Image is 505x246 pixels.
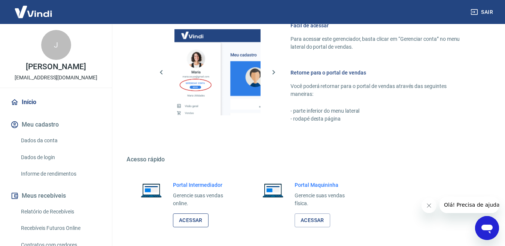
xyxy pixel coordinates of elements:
[136,181,167,199] img: Imagem de um notebook aberto
[290,82,469,98] p: Você poderá retornar para o portal de vendas através das seguintes maneiras:
[295,181,356,189] h6: Portal Maquininha
[295,213,330,227] a: Acessar
[41,30,71,60] div: J
[439,197,499,213] iframe: Mensagem da empresa
[290,107,469,115] p: - parte inferior do menu lateral
[9,94,103,110] a: Início
[422,198,436,213] iframe: Fechar mensagem
[290,35,469,51] p: Para acessar este gerenciador, basta clicar em “Gerenciar conta” no menu lateral do portal de ven...
[4,5,63,11] span: Olá! Precisa de ajuda?
[9,188,103,204] button: Meus recebíveis
[15,74,97,82] p: [EMAIL_ADDRESS][DOMAIN_NAME]
[127,156,487,163] h5: Acesso rápido
[469,5,496,19] button: Sair
[26,63,86,71] p: [PERSON_NAME]
[18,133,103,148] a: Dados da conta
[18,150,103,165] a: Dados de login
[174,29,261,115] img: Imagem da dashboard mostrando o botão de gerenciar conta na sidebar no lado esquerdo
[18,166,103,182] a: Informe de rendimentos
[9,0,58,23] img: Vindi
[290,22,469,29] h6: Fácil de acessar
[173,181,235,189] h6: Portal Intermediador
[18,221,103,236] a: Recebíveis Futuros Online
[475,216,499,240] iframe: Botão para abrir a janela de mensagens
[9,116,103,133] button: Meu cadastro
[173,192,235,207] p: Gerencie suas vendas online.
[257,181,289,199] img: Imagem de um notebook aberto
[18,204,103,219] a: Relatório de Recebíveis
[290,69,469,76] h6: Retorne para o portal de vendas
[290,115,469,123] p: - rodapé desta página
[295,192,356,207] p: Gerencie suas vendas física.
[173,213,209,227] a: Acessar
